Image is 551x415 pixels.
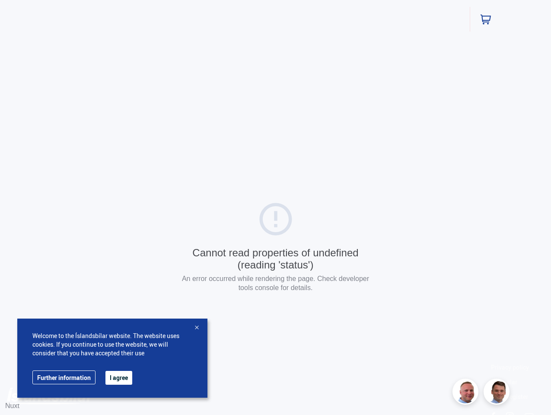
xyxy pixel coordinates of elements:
[178,247,373,271] div: Cannot read properties of undefined (reading 'status')
[32,370,96,384] a: Further information
[178,274,373,292] p: An error occurred while rendering the page. Check developer tools console for details.
[7,3,33,29] button: Opna LiveChat spjallviðmót
[491,363,529,371] a: Privacy policy
[32,332,192,358] span: Welcome to the Íslandsbílar website. The website uses cookies. If you continue to use the website...
[491,378,517,386] a: Skilmalar
[5,402,19,409] a: Nuxt
[105,371,132,385] button: I agree
[454,380,480,406] img: siFngHWaQ9KaOqBr.png
[485,380,511,406] img: FbJEzSuNWCJXmdc-.webp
